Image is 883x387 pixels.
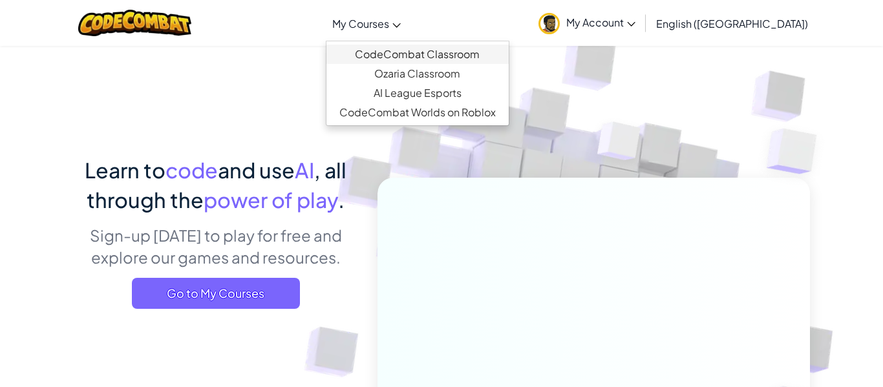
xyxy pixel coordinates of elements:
a: Ozaria Classroom [326,64,509,83]
img: Overlap cubes [741,97,853,206]
a: AI League Esports [326,83,509,103]
span: . [338,187,345,213]
span: My Courses [332,17,389,30]
a: My Courses [326,6,407,41]
a: My Account [532,3,642,43]
span: power of play [204,187,338,213]
a: CodeCombat Worlds on Roblox [326,103,509,122]
span: English ([GEOGRAPHIC_DATA]) [656,17,808,30]
img: avatar [538,13,560,34]
a: CodeCombat Classroom [326,45,509,64]
span: code [165,157,218,183]
a: English ([GEOGRAPHIC_DATA]) [650,6,814,41]
p: Sign-up [DATE] to play for free and explore our games and resources. [73,224,358,268]
span: AI [295,157,314,183]
span: Learn to [85,157,165,183]
span: and use [218,157,295,183]
img: CodeCombat logo [78,10,191,36]
span: My Account [566,16,635,29]
a: Go to My Courses [132,278,300,309]
img: Overlap cubes [573,96,666,193]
